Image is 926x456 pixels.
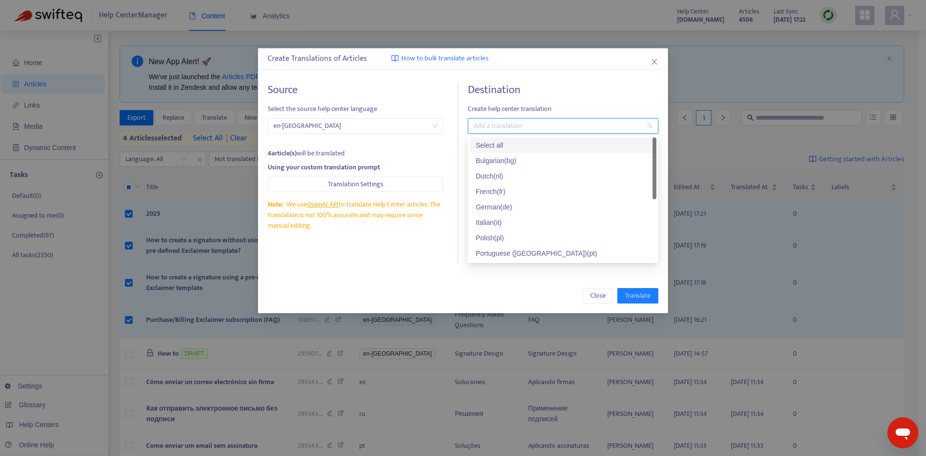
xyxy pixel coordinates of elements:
div: Polish ( pl ) [476,233,651,243]
span: Close [590,290,606,301]
div: We use to translate Help Center articles. The translation is not 100% accurate and may require so... [268,199,444,231]
button: Translate [617,288,658,304]
div: French ( fr ) [476,186,651,197]
img: image-link [391,55,399,62]
span: Create help center translation [468,104,658,114]
div: Bulgarian ( bg ) [476,155,651,166]
h4: Destination [468,83,658,97]
button: Close [649,56,660,67]
iframe: Button to launch messaging window [887,417,918,448]
button: Close [583,288,613,304]
div: will be translated [268,148,444,159]
div: German ( de ) [476,202,651,212]
div: Dutch ( nl ) [476,171,651,181]
a: How to bulk translate articles [391,53,489,64]
span: Select the source help center language [268,104,444,114]
h4: Source [268,83,444,97]
a: OpenAI API [307,199,339,210]
div: Select all [476,140,651,151]
span: en-gb [273,119,438,133]
span: Note: [268,199,283,210]
strong: 4 article(s) [268,148,297,159]
div: Select all [470,138,656,153]
button: Translation Settings [268,177,444,192]
div: Italian ( it ) [476,217,651,228]
div: Portuguese ([GEOGRAPHIC_DATA]) ( pt ) [476,248,651,259]
div: Using your custom translation prompt [268,162,444,173]
span: Translation Settings [328,179,383,190]
span: close [651,58,658,66]
div: Create Translations of Articles [268,53,659,65]
span: How to bulk translate articles [401,53,489,64]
